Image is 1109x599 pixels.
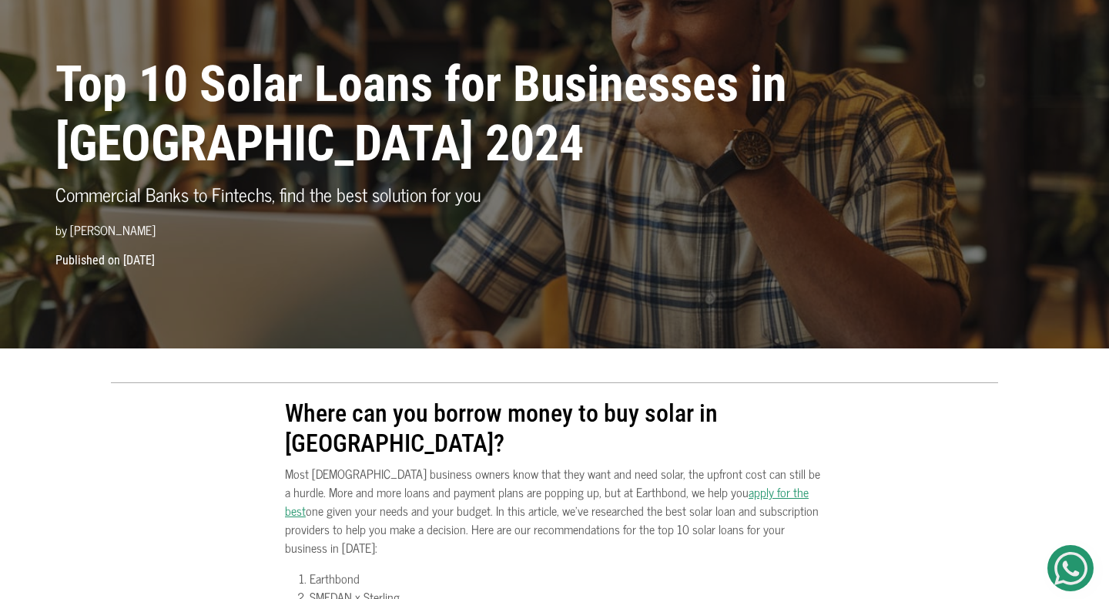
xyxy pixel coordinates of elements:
[46,251,1063,270] p: Published on [DATE]
[310,569,824,587] li: Earthbond
[55,220,799,239] p: by [PERSON_NAME]
[285,482,809,520] a: apply for the best
[285,464,824,557] p: Most [DEMOGRAPHIC_DATA] business owners know that they want and need solar, the upfront cost can ...
[55,56,799,174] h1: Top 10 Solar Loans for Businesses in [GEOGRAPHIC_DATA] 2024
[285,383,824,458] h2: Where can you borrow money to buy solar in [GEOGRAPHIC_DATA]?
[1054,552,1087,585] img: Get Started On Earthbond Via Whatsapp
[55,180,799,208] p: Commercial Banks to Fintechs, find the best solution for you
